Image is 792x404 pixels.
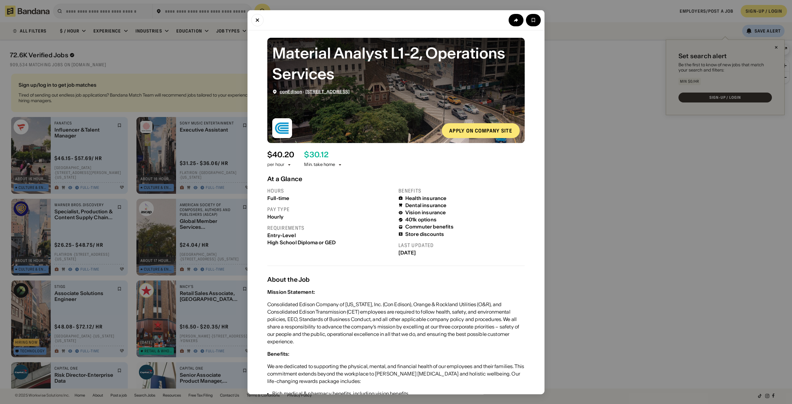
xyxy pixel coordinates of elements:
[267,150,294,159] div: $ 40.20
[304,150,328,159] div: $ 30.12
[251,14,264,26] button: Close
[405,224,454,230] div: Commuter benefits
[304,162,342,168] div: Min. take home
[267,175,525,182] div: At a Glance
[398,187,525,194] div: Benefits
[405,195,447,201] div: Health insurance
[305,89,350,94] a: [STREET_ADDRESS]
[267,350,289,357] div: Benefits:
[272,389,491,397] div: Rich medical & pharmacy benefits, including vision benefits
[405,210,446,215] div: Vision insurance
[280,89,302,94] a: conEdison
[267,224,394,231] div: Requirements
[405,202,447,208] div: Dental insurance
[267,162,284,168] div: per hour
[267,362,525,384] div: We are dedicated to supporting the physical, mental, and financial health of our employees and th...
[272,118,292,138] img: conEdison logo
[398,250,525,255] div: [DATE]
[267,289,315,295] div: Mission Statement:
[405,231,444,237] div: Store discounts
[405,217,437,223] div: 401k options
[267,300,525,345] div: Consolidated Edison Company of [US_STATE], Inc. (Con Edison), Orange & Rockland Utilities (O&R), ...
[267,206,394,212] div: Pay type
[398,242,525,248] div: Last updated
[449,128,512,133] div: Apply on company site
[267,276,525,283] div: About the Job
[267,187,394,194] div: Hours
[267,214,394,219] div: Hourly
[267,232,394,238] div: Entry-Level
[280,89,350,94] div: ·
[267,195,394,201] div: Full-time
[272,42,520,84] div: Material Analyst L1-2, Operations Services
[267,239,394,245] div: High School Diploma or GED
